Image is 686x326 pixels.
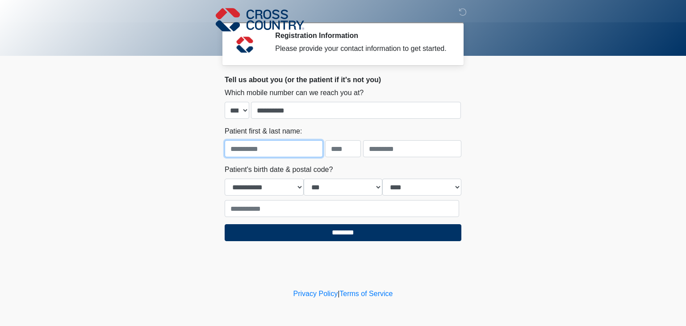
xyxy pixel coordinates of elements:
[225,126,302,137] label: Patient first & last name:
[225,88,364,98] label: Which mobile number can we reach you at?
[231,31,258,58] img: Agent Avatar
[339,290,393,297] a: Terms of Service
[275,43,448,54] div: Please provide your contact information to get started.
[225,75,461,84] h2: Tell us about you (or the patient if it's not you)
[293,290,338,297] a: Privacy Policy
[338,290,339,297] a: |
[225,164,333,175] label: Patient's birth date & postal code?
[216,7,304,33] img: Cross Country Logo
